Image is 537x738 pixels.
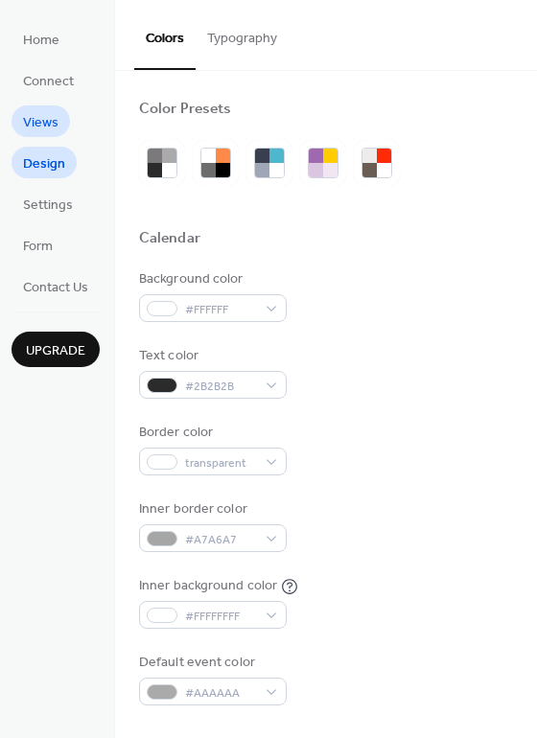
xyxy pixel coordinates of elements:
div: Calendar [139,229,200,249]
span: transparent [185,453,256,473]
span: Upgrade [26,341,85,361]
a: Contact Us [12,270,100,302]
div: Background color [139,269,283,289]
span: #2B2B2B [185,377,256,397]
a: Design [12,147,77,178]
span: Form [23,237,53,257]
a: Views [12,105,70,137]
span: #AAAAAA [185,683,256,703]
span: Views [23,113,58,133]
span: Design [23,154,65,174]
div: Text color [139,346,283,366]
span: #FFFFFF [185,300,256,320]
div: Color Presets [139,100,231,120]
div: Inner background color [139,576,277,596]
div: Inner border color [139,499,283,519]
span: Settings [23,196,73,216]
a: Settings [12,188,84,219]
span: #A7A6A7 [185,530,256,550]
a: Home [12,23,71,55]
span: #FFFFFFFF [185,607,256,627]
span: Connect [23,72,74,92]
span: Contact Us [23,278,88,298]
button: Upgrade [12,332,100,367]
span: Home [23,31,59,51]
a: Connect [12,64,85,96]
a: Form [12,229,64,261]
div: Default event color [139,653,283,673]
div: Border color [139,423,283,443]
